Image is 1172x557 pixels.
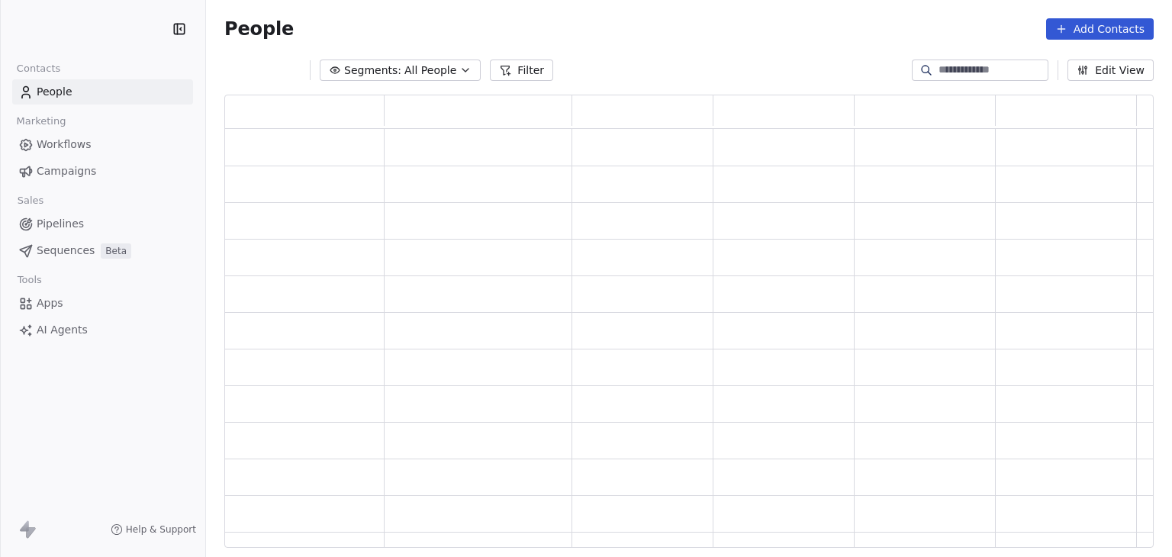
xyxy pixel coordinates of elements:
span: Marketing [10,110,72,133]
button: Edit View [1067,60,1154,81]
span: AI Agents [37,322,88,338]
a: Workflows [12,132,193,157]
a: AI Agents [12,317,193,343]
span: Contacts [10,57,67,80]
a: People [12,79,193,105]
a: Apps [12,291,193,316]
span: Beta [101,243,131,259]
span: Segments: [344,63,401,79]
span: Campaigns [37,163,96,179]
a: Campaigns [12,159,193,184]
button: Add Contacts [1046,18,1154,40]
span: Help & Support [126,523,196,536]
a: Help & Support [111,523,196,536]
span: Sales [11,189,50,212]
button: Filter [490,60,553,81]
span: People [224,18,294,40]
span: Sequences [37,243,95,259]
a: Pipelines [12,211,193,237]
span: Workflows [37,137,92,153]
span: Tools [11,269,48,291]
span: All People [404,63,456,79]
span: Apps [37,295,63,311]
span: People [37,84,72,100]
a: SequencesBeta [12,238,193,263]
span: Pipelines [37,216,84,232]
